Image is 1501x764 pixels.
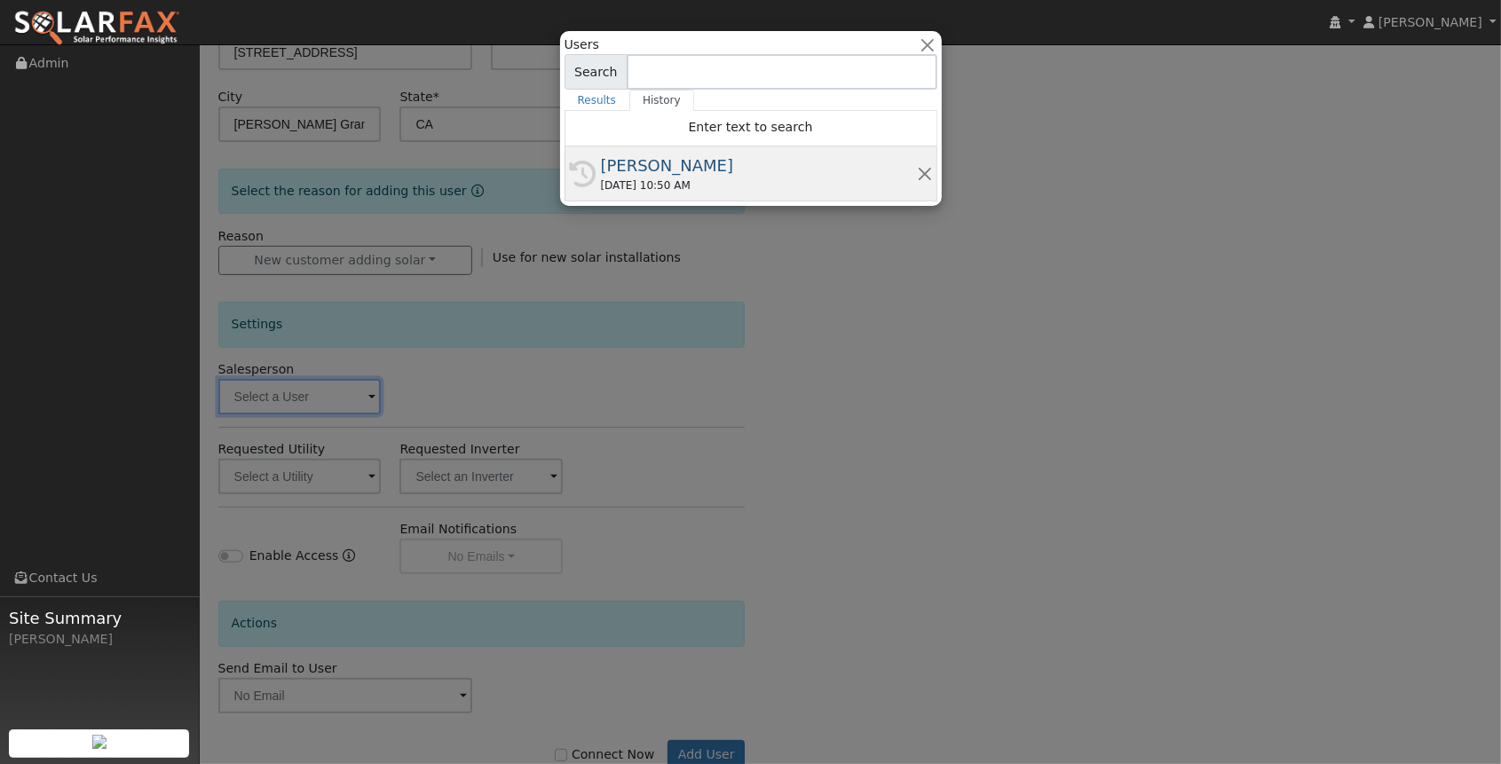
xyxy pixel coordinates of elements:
span: [PERSON_NAME] [1379,15,1482,29]
span: Enter text to search [689,120,813,134]
i: History [570,161,596,187]
span: Site Summary [9,606,190,630]
a: Results [565,90,630,111]
span: Users [565,35,599,54]
img: retrieve [92,735,107,749]
div: [PERSON_NAME] [601,154,917,177]
div: [DATE] 10:50 AM [601,177,917,193]
a: History [629,90,694,111]
button: Remove this history [916,164,933,183]
span: Search [565,54,628,90]
div: [PERSON_NAME] [9,630,190,649]
img: SolarFax [13,10,180,47]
